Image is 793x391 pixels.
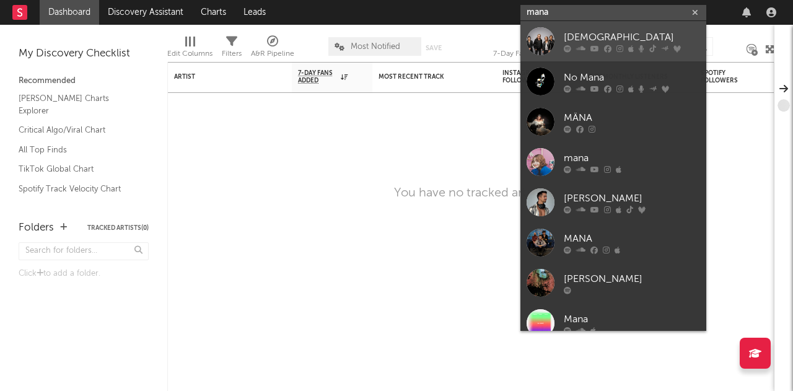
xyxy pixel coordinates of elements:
[19,123,136,137] a: Critical Algo/Viral Chart
[564,191,700,206] div: [PERSON_NAME]
[564,271,700,286] div: [PERSON_NAME]
[701,69,744,84] div: Spotify Followers
[19,143,136,157] a: All Top Finds
[564,312,700,327] div: Mana
[19,266,149,281] div: Click to add a folder.
[564,30,700,45] div: [DEMOGRAPHIC_DATA]
[251,46,294,61] div: A&R Pipeline
[520,102,706,142] a: MÄNA
[298,69,338,84] span: 7-Day Fans Added
[394,186,548,201] div: You have no tracked artists.
[251,31,294,67] div: A&R Pipeline
[222,46,242,61] div: Filters
[351,43,400,51] span: Most Notified
[564,70,700,85] div: No Mana
[520,21,706,61] a: [DEMOGRAPHIC_DATA]
[520,222,706,263] a: MANA
[167,46,212,61] div: Edit Columns
[174,73,267,81] div: Artist
[426,45,442,51] button: Save
[19,242,149,260] input: Search for folders...
[502,69,546,84] div: Instagram Followers
[520,263,706,303] a: [PERSON_NAME]
[19,46,149,61] div: My Discovery Checklist
[379,73,471,81] div: Most Recent Track
[222,31,242,67] div: Filters
[564,110,700,125] div: MÄNA
[520,5,706,20] input: Search for artists
[493,31,586,67] div: 7-Day Fans Added (7-Day Fans Added)
[564,231,700,246] div: MANA
[520,303,706,343] a: Mana
[19,221,54,235] div: Folders
[564,151,700,165] div: mana
[19,182,136,196] a: Spotify Track Velocity Chart
[87,225,149,231] button: Tracked Artists(0)
[19,92,136,117] a: [PERSON_NAME] Charts Explorer
[520,61,706,102] a: No Mana
[167,31,212,67] div: Edit Columns
[19,162,136,176] a: TikTok Global Chart
[520,142,706,182] a: mana
[493,46,586,61] div: 7-Day Fans Added (7-Day Fans Added)
[520,182,706,222] a: [PERSON_NAME]
[19,74,149,89] div: Recommended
